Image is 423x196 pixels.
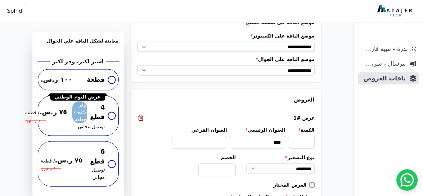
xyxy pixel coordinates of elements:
h2: اشتر اكثر، وفر اكثر [52,58,104,66]
span: توصيل مجاني [78,123,105,131]
button: Splnd [4,4,25,18]
span: 4 قطع [90,103,105,122]
span: ١٠٠ ر.س. [41,165,61,173]
label: الخصم [198,154,236,161]
span: ٧٥ ر.س. [25,108,67,117]
span: وفر 25%/قطعة [72,102,87,123]
label: موضع الباقة على الكمبيوتر [137,32,315,39]
label: العنوان الفرعي [172,127,227,133]
span: ندرة - تنبية قارب علي النفاذ [360,44,408,54]
bdi: / قطعة [41,158,55,164]
span: ٧٥ ر.س. [41,156,83,166]
span: قطعة [87,75,105,85]
label: العنوان الرئيسي [230,127,285,133]
span: ١٠٠ ر.س. [41,75,72,85]
span: مرسال - شريط دعاية [360,59,406,68]
label: الكمية [288,127,315,133]
span: 6 قطع [88,147,105,167]
span: توصيل مجاني [88,167,105,181]
span: باقات العروض [360,74,406,83]
img: MatajerTech Logo [377,5,414,17]
div: عرض #1 [137,115,315,121]
bdi: / قطعة [25,110,39,115]
span: ١٠٠ ر.س. [25,117,45,125]
h3: العروض [137,96,315,104]
label: العرض المختار [274,182,309,188]
span: Splnd [7,7,22,15]
div: عرض اليوم الوطني [50,93,105,101]
h3: معاينة لشكل الباقه علي الجوال [38,38,119,52]
label: نوع التسعير [246,154,314,161]
label: موضع الباقة على الجوال [137,56,315,63]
